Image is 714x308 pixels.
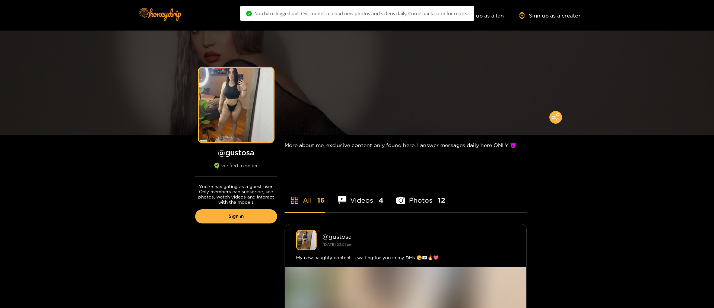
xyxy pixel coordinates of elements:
span: check-circle [246,11,252,16]
a: Sign up as a creator [519,12,581,19]
li: All [285,179,325,212]
span: 12 [438,196,445,205]
small: [DATE] 23:01 pm [323,242,352,247]
a: Sign in [195,209,277,223]
a: Sign up as a fan [453,12,504,19]
div: verified member [195,163,277,177]
span: appstore [290,196,299,205]
img: gustosa [296,230,317,250]
li: Videos [338,179,384,212]
div: @ gustosa [323,233,515,240]
div: My new naughty content is waiting for you in my DMs 😘💌🔥💖 [296,254,515,261]
div: More about me, exclusive content only found here. I answer messages daily here ONLY 😈 [285,135,527,155]
span: 4 [379,196,383,205]
li: Photos [396,179,445,212]
span: 16 [317,196,325,205]
p: You're navigating as a guest user. Only members can subscribe, see photos, watch videos and inter... [195,184,277,205]
h1: @ gustosa [195,148,277,157]
span: You have logged out. Our models upload new photos and videos daily. Come back soon for more.. [255,10,468,16]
